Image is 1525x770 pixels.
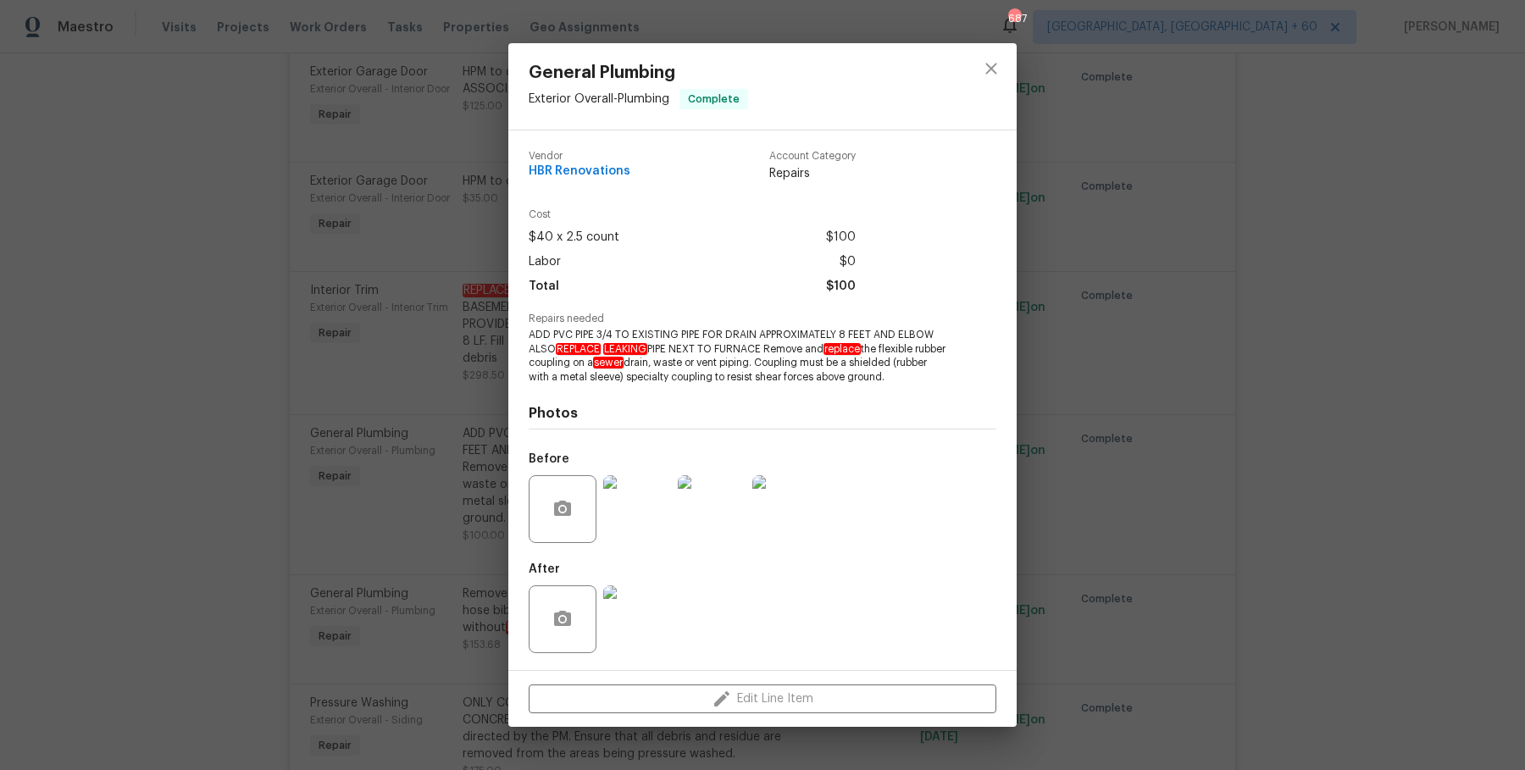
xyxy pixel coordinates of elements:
[529,64,748,82] span: General Plumbing
[529,209,856,220] span: Cost
[603,343,647,355] em: LEAKING
[769,165,856,182] span: Repairs
[556,343,601,355] em: REPLACE
[681,91,746,108] span: Complete
[529,274,559,299] span: Total
[840,250,856,274] span: $0
[769,151,856,162] span: Account Category
[529,453,569,465] h5: Before
[529,165,630,178] span: HBR Renovations
[529,328,950,385] span: ADD PVC PIPE 3/4 TO EXISTING PIPE FOR DRAIN APPROXIMATELY 8 FEET AND ELBOW ALSO PIPE NEXT TO FURN...
[826,274,856,299] span: $100
[529,151,630,162] span: Vendor
[1008,10,1020,27] div: 687
[529,250,561,274] span: Labor
[971,48,1012,89] button: close
[593,357,624,368] em: sewer
[529,405,996,422] h4: Photos
[529,92,669,104] span: Exterior Overall - Plumbing
[529,563,560,575] h5: After
[823,343,861,355] em: replace
[826,225,856,250] span: $100
[529,225,619,250] span: $40 x 2.5 count
[529,313,996,324] span: Repairs needed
